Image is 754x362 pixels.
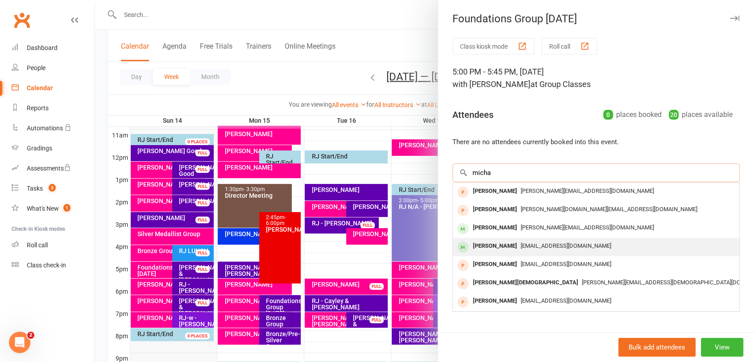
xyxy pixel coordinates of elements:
div: Tasks [27,185,43,192]
div: Automations [27,125,63,132]
button: View [701,338,743,357]
div: [PERSON_NAME] [469,295,521,308]
iframe: Intercom live chat [9,332,30,353]
a: What's New1 [12,199,94,219]
span: 3 [49,184,56,191]
div: What's New [27,205,59,212]
a: Roll call [12,235,94,255]
div: 20 [669,110,679,120]
div: Calendar [27,84,53,92]
button: Bulk add attendees [618,338,696,357]
a: Assessments [12,158,94,179]
div: member [457,223,468,234]
span: [PERSON_NAME][EMAIL_ADDRESS][DOMAIN_NAME] [521,224,654,231]
div: [PERSON_NAME] [469,185,521,198]
a: Reports [12,98,94,118]
div: [PERSON_NAME] [469,203,521,216]
div: prospect [457,296,468,308]
div: prospect [457,205,468,216]
div: Gradings [27,145,52,152]
div: [PERSON_NAME] [469,240,521,253]
div: Dashboard [27,44,58,51]
span: 2 [27,332,34,339]
a: People [12,58,94,78]
span: [EMAIL_ADDRESS][DOMAIN_NAME] [521,242,611,249]
input: Search to add attendees [452,163,740,182]
div: Reports [27,104,49,112]
span: at Group Classes [530,79,591,89]
div: prospect [457,278,468,289]
a: Dashboard [12,38,94,58]
div: Assessments [27,165,71,172]
div: [PERSON_NAME][DEMOGRAPHIC_DATA] [469,276,582,289]
div: member [457,241,468,253]
a: Clubworx [11,9,33,31]
span: [EMAIL_ADDRESS][DOMAIN_NAME] [521,297,611,304]
div: 0 [603,110,613,120]
div: Foundations Group [DATE] [438,12,754,25]
span: [PERSON_NAME][EMAIL_ADDRESS][DOMAIN_NAME] [521,187,654,194]
div: People [27,64,46,71]
a: Calendar [12,78,94,98]
div: places available [669,108,733,121]
a: Gradings [12,138,94,158]
div: places booked [603,108,662,121]
div: [PERSON_NAME] [469,221,521,234]
li: There are no attendees currently booked into this event. [452,137,740,147]
div: 5:00 PM - 5:45 PM, [DATE] [452,66,740,91]
div: prospect [457,260,468,271]
a: Class kiosk mode [12,255,94,275]
div: [PERSON_NAME] [469,258,521,271]
span: 1 [63,204,70,212]
div: Attendees [452,108,493,121]
span: [EMAIL_ADDRESS][DOMAIN_NAME] [521,261,611,267]
span: with [PERSON_NAME] [452,79,530,89]
a: Automations [12,118,94,138]
button: Roll call [542,38,597,54]
div: prospect [457,187,468,198]
div: Roll call [27,241,48,249]
span: [PERSON_NAME][DOMAIN_NAME][EMAIL_ADDRESS][DOMAIN_NAME] [521,206,697,212]
a: Tasks 3 [12,179,94,199]
button: Class kiosk mode [452,38,534,54]
div: Class check-in [27,262,66,269]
